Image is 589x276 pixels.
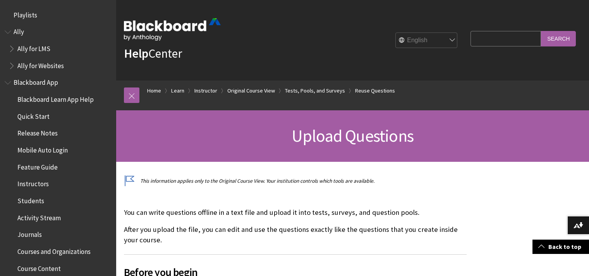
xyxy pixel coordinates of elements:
span: Students [17,194,44,205]
span: Blackboard App [14,76,58,87]
span: Mobile Auto Login [17,144,68,154]
span: Blackboard Learn App Help [17,93,94,103]
span: Courses and Organizations [17,245,91,255]
a: Back to top [532,240,589,254]
p: This information applies only to the Original Course View. Your institution controls which tools ... [124,177,467,185]
span: Upload Questions [292,125,414,146]
span: Quick Start [17,110,50,120]
img: Blackboard by Anthology [124,18,221,41]
span: Release Notes [17,127,58,137]
nav: Book outline for Playlists [5,9,112,22]
a: Tests, Pools, and Surveys [285,86,345,96]
p: You can write questions offline in a text file and upload it into tests, surveys, and question po... [124,207,467,218]
a: Learn [171,86,184,96]
nav: Book outline for Anthology Ally Help [5,26,112,72]
span: Ally for LMS [17,42,50,53]
span: Feature Guide [17,161,58,171]
span: Course Content [17,262,61,273]
span: Playlists [14,9,37,19]
strong: Help [124,46,148,61]
span: Instructors [17,178,49,188]
select: Site Language Selector [396,33,458,48]
input: Search [541,31,576,46]
a: Home [147,86,161,96]
a: Instructor [194,86,217,96]
span: Activity Stream [17,211,61,222]
a: HelpCenter [124,46,182,61]
a: Original Course View [227,86,275,96]
span: Journals [17,228,42,239]
p: After you upload the file, you can edit and use the questions exactly like the questions that you... [124,225,467,245]
span: Ally for Websites [17,59,64,70]
span: Ally [14,26,24,36]
a: Reuse Questions [355,86,395,96]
